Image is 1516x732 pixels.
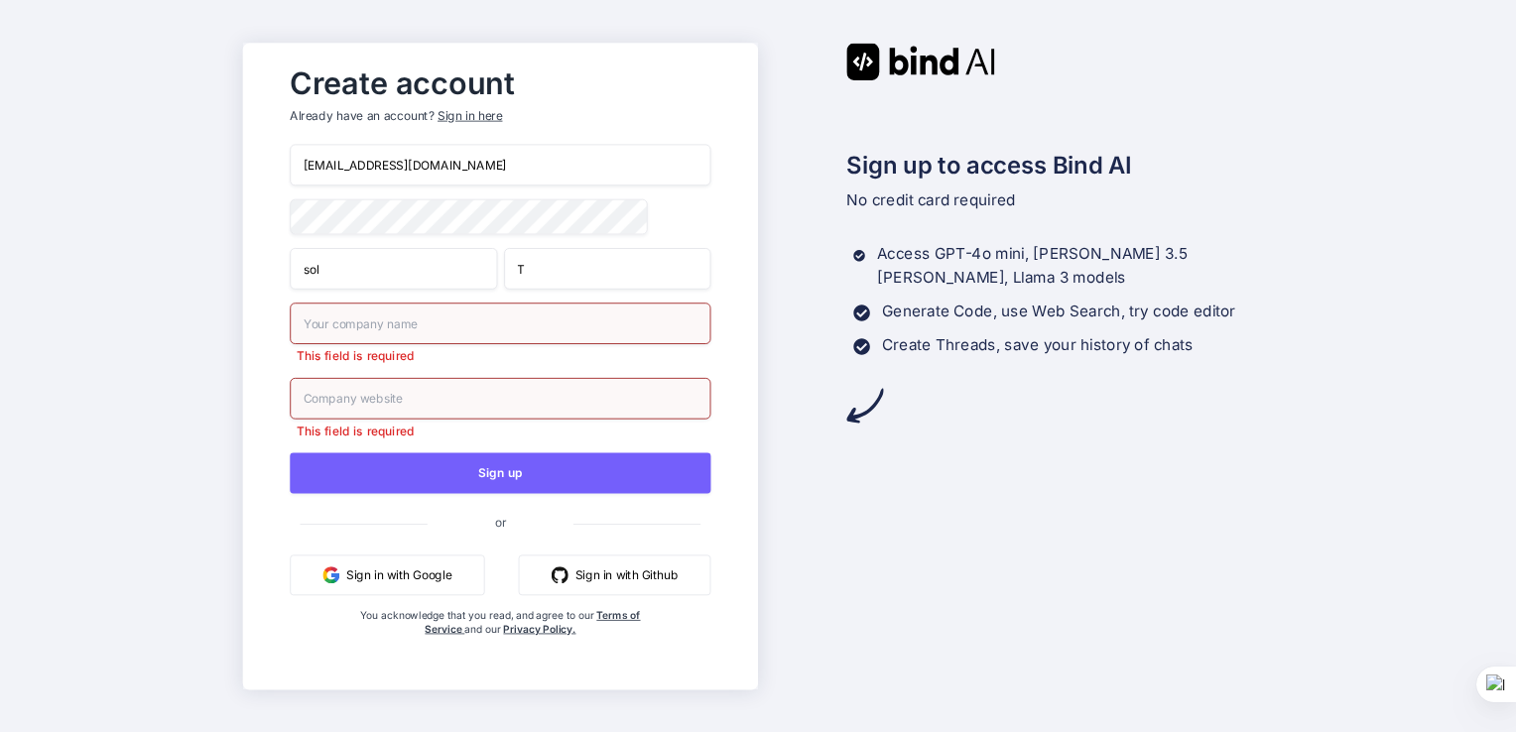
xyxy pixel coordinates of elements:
p: Access GPT-4o mini, [PERSON_NAME] 3.5 [PERSON_NAME], Llama 3 models [877,242,1274,290]
button: Sign up [290,452,710,493]
input: Last Name [504,247,711,289]
img: google [322,566,339,583]
p: Already have an account? [290,107,710,124]
p: Generate Code, use Web Search, try code editor [882,300,1235,323]
p: Create Threads, save your history of chats [882,333,1194,357]
p: This field is required [290,422,710,438]
div: You acknowledge that you read, and agree to our and our [360,608,641,675]
img: github [552,566,568,583]
input: First Name [290,247,497,289]
h2: Create account [290,69,710,96]
button: Sign in with Google [290,554,484,595]
input: Email [290,144,710,185]
div: Sign in here [438,107,502,124]
a: Privacy Policy. [503,622,575,635]
span: or [428,501,573,543]
a: Terms of Service [425,608,640,634]
input: Your company name [290,303,710,344]
p: No credit card required [846,187,1273,211]
input: Company website [290,377,710,419]
img: arrow [846,387,883,424]
img: Bind AI logo [846,43,995,79]
p: This field is required [290,347,710,364]
h2: Sign up to access Bind AI [846,148,1273,183]
button: Sign in with Github [519,554,711,595]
